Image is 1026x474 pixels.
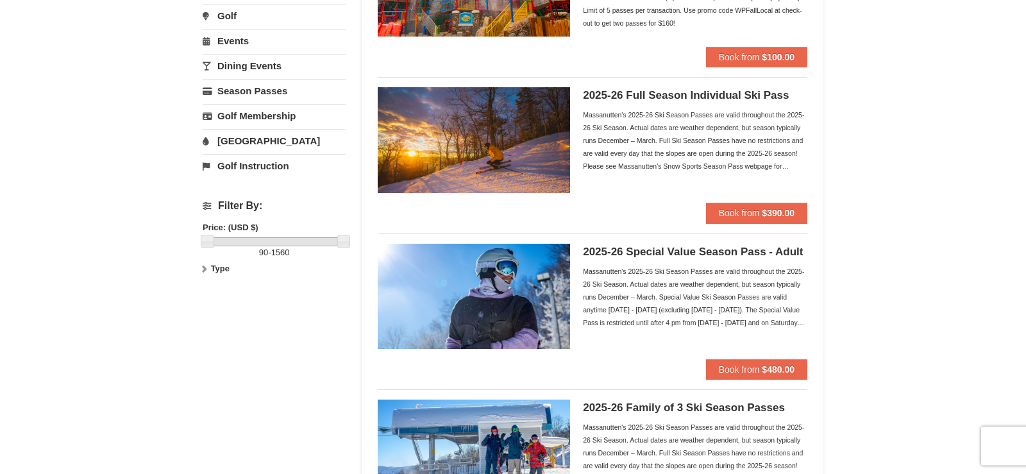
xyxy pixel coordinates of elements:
[203,54,346,78] a: Dining Events
[583,246,807,258] h5: 2025-26 Special Value Season Pass - Adult
[583,265,807,329] div: Massanutten's 2025-26 Ski Season Passes are valid throughout the 2025-26 Ski Season. Actual dates...
[203,129,346,153] a: [GEOGRAPHIC_DATA]
[203,29,346,53] a: Events
[378,244,570,349] img: 6619937-198-dda1df27.jpg
[203,200,346,212] h4: Filter By:
[259,248,268,257] span: 90
[583,89,807,102] h5: 2025-26 Full Season Individual Ski Pass
[203,4,346,28] a: Golf
[203,104,346,128] a: Golf Membership
[203,246,346,259] label: -
[271,248,290,257] span: 1560
[378,87,570,192] img: 6619937-208-2295c65e.jpg
[719,364,760,375] span: Book from
[583,402,807,414] h5: 2025-26 Family of 3 Ski Season Passes
[706,203,807,223] button: Book from $390.00
[719,52,760,62] span: Book from
[719,208,760,218] span: Book from
[706,47,807,67] button: Book from $100.00
[762,208,795,218] strong: $390.00
[706,359,807,380] button: Book from $480.00
[203,154,346,178] a: Golf Instruction
[211,264,230,273] strong: Type
[203,79,346,103] a: Season Passes
[583,108,807,173] div: Massanutten's 2025-26 Ski Season Passes are valid throughout the 2025-26 Ski Season. Actual dates...
[203,223,258,232] strong: Price: (USD $)
[762,364,795,375] strong: $480.00
[762,52,795,62] strong: $100.00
